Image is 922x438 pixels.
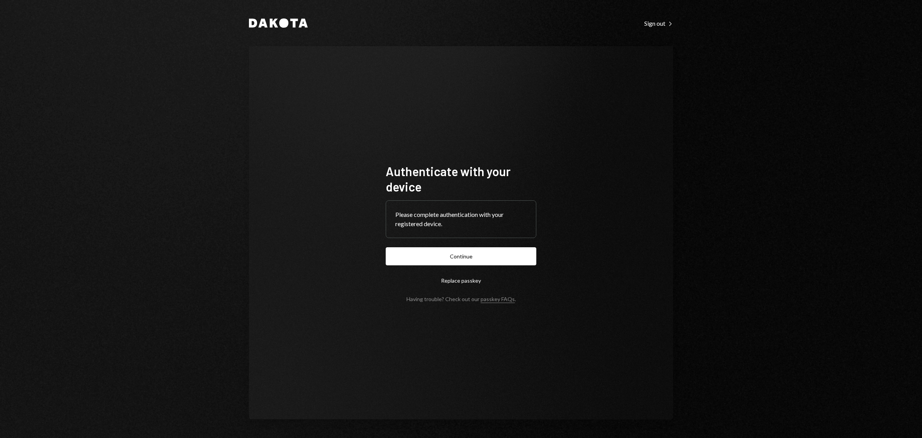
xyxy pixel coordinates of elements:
[386,271,536,290] button: Replace passkey
[406,296,516,302] div: Having trouble? Check out our .
[386,247,536,265] button: Continue
[644,19,673,27] a: Sign out
[386,163,536,194] h1: Authenticate with your device
[395,210,527,228] div: Please complete authentication with your registered device.
[481,296,515,303] a: passkey FAQs
[644,20,673,27] div: Sign out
